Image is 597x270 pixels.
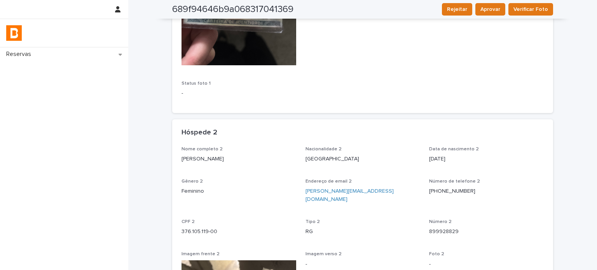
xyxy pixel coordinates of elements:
[429,155,544,163] p: [DATE]
[305,260,420,268] p: -
[429,179,480,184] span: Número de telefone 2
[182,129,217,137] h2: Hóspede 2
[305,147,342,152] span: Nacionalidade 2
[429,219,452,224] span: Número 2
[475,3,505,16] button: Aprovar
[182,219,195,224] span: CPF 2
[182,147,223,152] span: Nome completo 2
[182,179,203,184] span: Gênero 2
[429,228,544,236] p: 899928829
[6,25,22,41] img: zVaNuJHRTjyIjT5M9Xd5
[305,252,342,256] span: Imagem verso 2
[429,147,479,152] span: Data de nascimento 2
[182,89,296,98] p: -
[442,3,472,16] button: Rejeitar
[480,5,500,13] span: Aprovar
[429,260,544,268] p: -
[182,155,296,163] p: [PERSON_NAME]
[305,155,420,163] p: [GEOGRAPHIC_DATA]
[182,81,211,86] span: Status foto 1
[182,252,220,256] span: Imagem frente 2
[305,188,394,202] a: [PERSON_NAME][EMAIL_ADDRESS][DOMAIN_NAME]
[182,228,296,236] p: 376.105.119-00
[429,188,475,194] a: [PHONE_NUMBER]
[172,4,293,15] h2: 689f94646b9a068317041369
[447,5,467,13] span: Rejeitar
[305,228,420,236] p: RG
[182,187,296,195] p: Feminino
[3,51,37,58] p: Reservas
[429,252,444,256] span: Foto 2
[513,5,548,13] span: Verificar Foto
[305,179,352,184] span: Endereço de email 2
[508,3,553,16] button: Verificar Foto
[305,219,320,224] span: Tipo 2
